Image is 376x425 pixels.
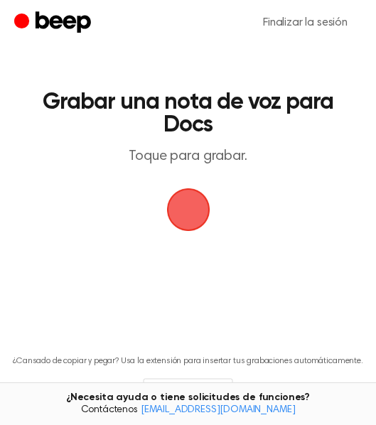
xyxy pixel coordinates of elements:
[66,392,310,402] font: ¿Necesita ayuda o tiene solicitudes de funciones?
[14,9,95,37] a: Bip
[13,357,362,365] font: ¿Cansado de copiar y pegar? Usa la extensión para insertar tus grabaciones automáticamente.
[129,149,247,163] font: Toque para grabar.
[263,17,348,28] font: Finalizar la sesión
[167,188,210,231] img: Logotipo de Beep
[141,405,296,415] a: [EMAIL_ADDRESS][DOMAIN_NAME]
[81,405,138,415] font: Contáctenos
[249,6,362,40] a: Finalizar la sesión
[43,91,333,136] font: Grabar una nota de voz para Docs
